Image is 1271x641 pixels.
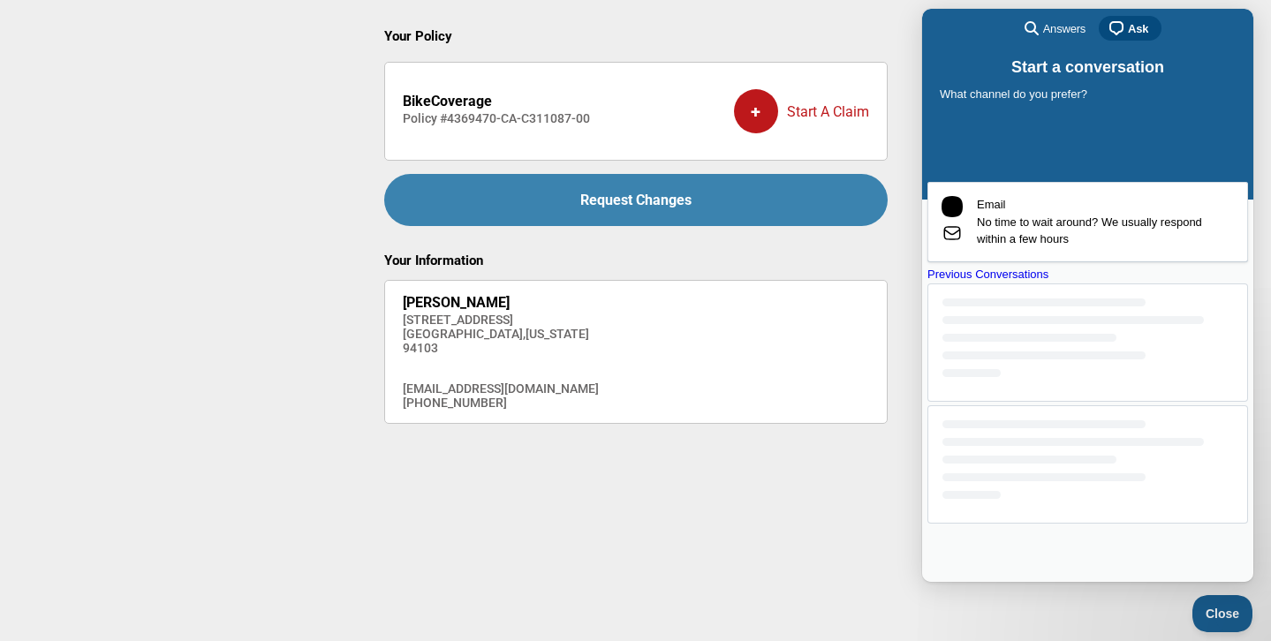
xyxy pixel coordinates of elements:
[384,253,888,268] h2: Your Information
[384,28,888,44] h2: Your Policy
[922,9,1253,582] iframe: Help Scout Beacon - Live Chat, Contact Form, and Knowledge Base
[403,327,599,341] h4: [GEOGRAPHIC_DATA] , [US_STATE]
[403,381,599,396] h4: [EMAIL_ADDRESS][DOMAIN_NAME]
[403,93,492,109] strong: BikeCoverage
[384,174,888,226] a: Request Changes
[403,341,599,355] h4: 94103
[1192,595,1253,632] iframe: Help Scout Beacon - Close
[403,313,599,327] h4: [STREET_ADDRESS]
[734,89,778,133] div: +
[403,111,590,125] h4: Policy # 4369470-CA-C311087-00
[734,76,869,147] div: Start A Claim
[403,294,510,311] strong: [PERSON_NAME]
[403,396,599,410] h4: [PHONE_NUMBER]
[734,76,869,147] a: +Start A Claim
